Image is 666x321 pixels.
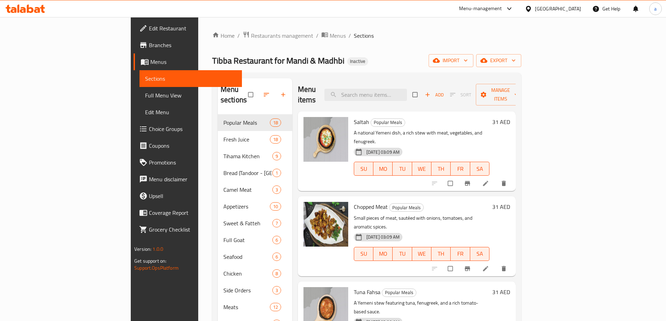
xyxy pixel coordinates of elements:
[354,299,489,316] p: A Yemeni stew featuring tuna, fenugreek, and a rich tomato-based sauce.
[218,215,292,232] div: Sweet & Fatteh7
[149,225,236,234] span: Grocery Checklist
[395,164,409,174] span: TU
[496,176,513,191] button: delete
[223,152,272,160] span: Tihama Kitchen
[152,245,163,254] span: 1.0.0
[212,31,521,40] nav: breadcrumb
[223,169,272,177] div: Bread (Tandoor - Yemeni)
[434,56,468,65] span: import
[223,269,272,278] span: Chicken
[223,202,270,211] span: Appetizers
[330,31,346,40] span: Menus
[270,303,281,311] div: items
[134,154,242,171] a: Promotions
[460,176,477,191] button: Branch-specific-item
[149,41,236,49] span: Branches
[373,247,393,261] button: MO
[371,118,405,127] div: Popular Meals
[473,249,487,259] span: SA
[453,249,467,259] span: FR
[134,20,242,37] a: Edit Restaurant
[134,53,242,70] a: Menus
[134,171,242,188] a: Menu disclaimer
[354,247,373,261] button: SU
[444,177,458,190] span: Select to update
[223,185,272,194] span: Camel Meat
[273,170,281,176] span: 1
[259,87,275,102] span: Sort sections
[218,232,292,248] div: Full Goat6
[382,289,416,297] span: Popular Meals
[145,91,236,100] span: Full Menu View
[460,261,477,276] button: Branch-specific-item
[425,91,444,99] span: Add
[347,57,368,66] div: Inactive
[212,53,344,68] span: Tibba Restaurant for Mandi & Madhbi
[364,234,402,240] span: [DATE] 03:09 AM
[298,84,316,105] h2: Menu items
[218,299,292,315] div: Meats12
[408,88,423,101] span: Select section
[389,204,423,212] span: Popular Meals
[393,247,412,261] button: TU
[393,162,412,176] button: TU
[272,236,281,244] div: items
[423,89,445,100] button: Add
[415,249,429,259] span: WE
[354,117,369,127] span: Saltah
[376,164,390,174] span: MO
[139,70,242,87] a: Sections
[223,253,272,261] span: Seafood
[218,265,292,282] div: Chicken8
[354,31,374,40] span: Sections
[150,58,236,66] span: Menus
[429,54,473,67] button: import
[357,164,371,174] span: SU
[451,162,470,176] button: FR
[218,165,292,181] div: Bread (Tandoor - [GEOGRAPHIC_DATA])1
[223,286,272,294] span: Side Orders
[273,220,281,227] span: 7
[275,87,292,102] button: Add section
[218,181,292,198] div: Camel Meat3
[272,219,281,227] div: items
[134,263,179,272] a: Support.OpsPlatform
[376,249,390,259] span: MO
[218,131,292,148] div: Fresh Juice18
[395,249,409,259] span: TU
[492,287,510,297] h6: 31 AED
[451,247,470,261] button: FR
[251,31,313,40] span: Restaurants management
[223,135,270,144] span: Fresh Juice
[476,84,525,105] button: Manage items
[134,221,242,238] a: Grocery Checklist
[218,282,292,299] div: Side Orders3
[482,265,490,272] a: Edit menu item
[415,164,429,174] span: WE
[134,188,242,204] a: Upsell
[145,108,236,116] span: Edit Menu
[354,129,489,146] p: A national Yemeni dish, a rich stew with meat, vegetables, and fenugreek.
[149,192,236,200] span: Upsell
[389,203,424,212] div: Popular Meals
[223,236,272,244] div: Full Goat
[223,303,270,311] span: Meats
[139,87,242,104] a: Full Menu View
[218,148,292,165] div: Tihama Kitchen9
[149,24,236,32] span: Edit Restaurant
[496,261,513,276] button: delete
[482,56,516,65] span: export
[434,249,448,259] span: TH
[431,247,451,261] button: TH
[459,5,502,13] div: Menu-management
[473,164,487,174] span: SA
[223,219,272,227] div: Sweet & Fatteh
[223,118,270,127] div: Popular Meals
[218,248,292,265] div: Seafood6
[134,204,242,221] a: Coverage Report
